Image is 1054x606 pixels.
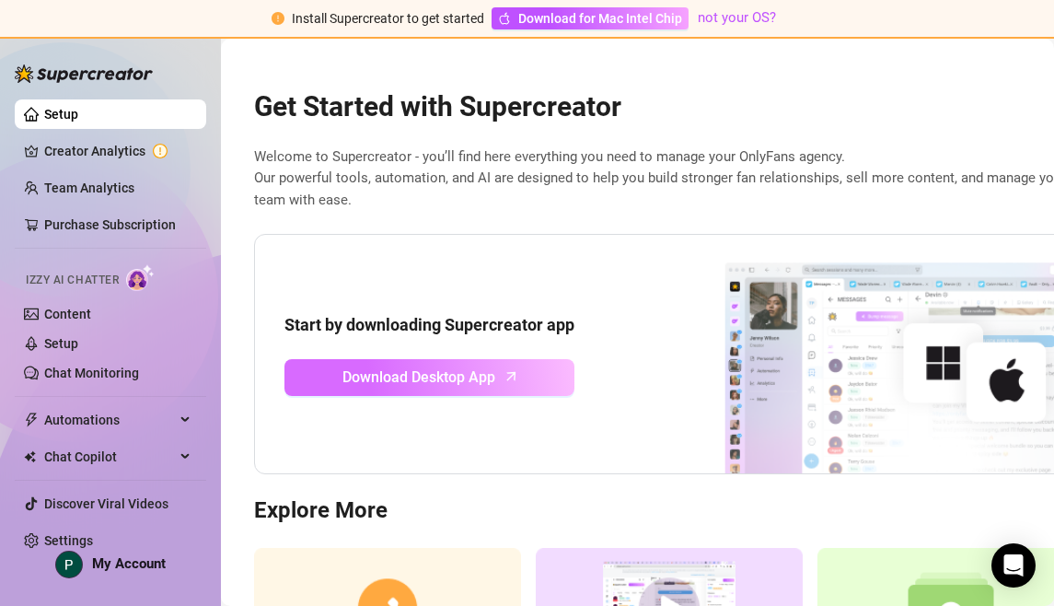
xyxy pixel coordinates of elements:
[24,450,36,463] img: Chat Copilot
[292,11,484,26] span: Install Supercreator to get started
[284,315,574,334] strong: Start by downloading Supercreator app
[56,552,82,577] img: ACg8ocI09wRX2NczdkoOptPNsohUNAuvGs4Jitp69T5eO8uITalo3Q=s96-c
[284,359,574,396] a: Download Desktop Apparrow-up
[44,107,78,122] a: Setup
[44,336,78,351] a: Setup
[272,12,284,25] span: exclamation-circle
[498,12,511,25] span: apple
[126,264,155,291] img: AI Chatter
[24,413,39,427] span: thunderbolt
[44,217,176,232] a: Purchase Subscription
[518,8,682,29] span: Download for Mac Intel Chip
[15,64,153,83] img: logo-BBDzfeDw.svg
[92,555,166,572] span: My Account
[342,366,495,389] span: Download Desktop App
[44,307,91,321] a: Content
[44,181,134,195] a: Team Analytics
[26,272,119,289] span: Izzy AI Chatter
[44,366,139,380] a: Chat Monitoring
[44,405,175,435] span: Automations
[991,543,1036,588] div: Open Intercom Messenger
[44,442,175,472] span: Chat Copilot
[492,7,689,29] a: Download for Mac Intel Chip
[501,366,522,387] span: arrow-up
[44,496,168,511] a: Discover Viral Videos
[44,533,93,548] a: Settings
[698,9,776,26] a: not your OS?
[44,136,191,166] a: Creator Analytics exclamation-circle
